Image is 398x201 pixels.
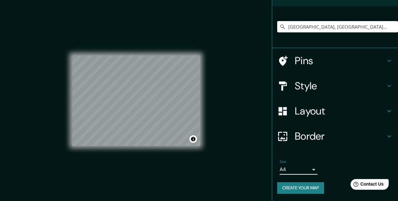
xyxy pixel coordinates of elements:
input: Pick your city or area [277,21,398,32]
div: A4 [280,165,317,175]
button: Toggle attribution [189,135,197,143]
h4: Layout [295,105,385,117]
label: Size [280,159,286,165]
div: Style [272,73,398,98]
h4: Pins [295,54,385,67]
div: Border [272,124,398,149]
h4: Border [295,130,385,142]
h4: Style [295,80,385,92]
div: Layout [272,98,398,124]
iframe: Help widget launcher [342,176,391,194]
button: Create your map [277,182,324,194]
div: Pins [272,48,398,73]
canvas: Map [72,55,200,146]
